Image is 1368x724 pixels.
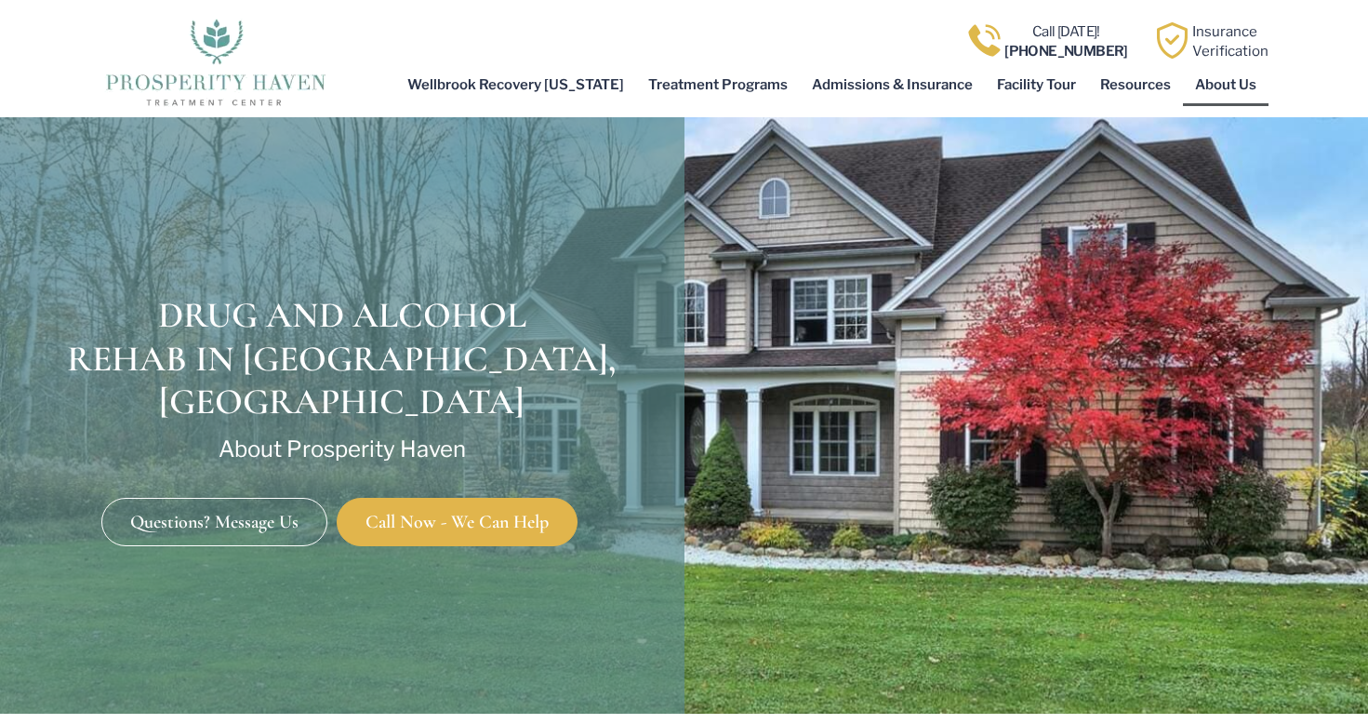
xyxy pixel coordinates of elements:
[100,14,331,107] img: The logo for Prosperity Haven Addiction Recovery Center.
[9,437,675,462] p: About Prosperity Haven
[985,63,1088,106] a: Facility Tour
[636,63,800,106] a: Treatment Programs
[101,498,327,546] a: Questions? Message Us
[365,513,549,531] span: Call Now - We Can Help
[337,498,578,546] a: Call Now - We Can Help
[1004,23,1128,59] a: Call [DATE]![PHONE_NUMBER]
[9,294,675,424] h1: DRUG AND ALCOHOL REHAB IN [GEOGRAPHIC_DATA], [GEOGRAPHIC_DATA]
[966,22,1003,59] img: Call one of Prosperity Haven's dedicated counselors today so we can help you overcome addiction
[1088,63,1183,106] a: Resources
[1004,43,1128,60] b: [PHONE_NUMBER]
[130,513,299,531] span: Questions? Message Us
[800,63,985,106] a: Admissions & Insurance
[1183,63,1268,106] a: About Us
[395,63,636,106] a: Wellbrook Recovery [US_STATE]
[1154,22,1190,59] img: Learn how Prosperity Haven, a verified substance abuse center can help you overcome your addiction
[1192,23,1268,59] a: InsuranceVerification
